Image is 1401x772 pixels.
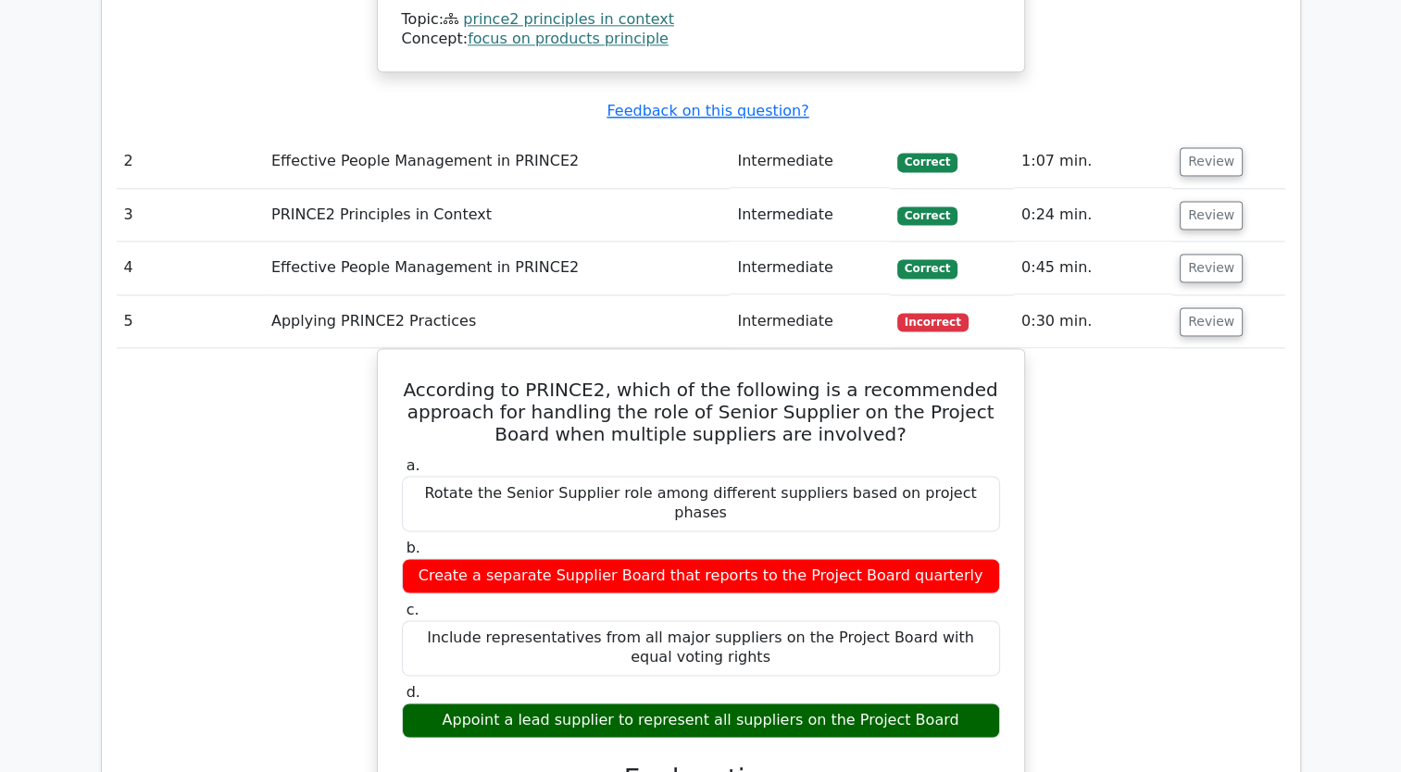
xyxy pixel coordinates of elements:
span: b. [407,539,420,556]
td: 1:07 min. [1014,135,1172,188]
span: Correct [897,206,957,225]
td: 5 [117,295,264,348]
button: Review [1180,307,1243,336]
td: 0:24 min. [1014,189,1172,242]
button: Review [1180,254,1243,282]
a: focus on products principle [468,30,669,47]
div: Rotate the Senior Supplier role among different suppliers based on project phases [402,476,1000,531]
a: Feedback on this question? [607,102,808,119]
div: Create a separate Supplier Board that reports to the Project Board quarterly [402,558,1000,594]
td: Effective People Management in PRINCE2 [264,135,730,188]
td: Intermediate [730,295,889,348]
div: Concept: [402,30,1000,49]
td: 3 [117,189,264,242]
div: Topic: [402,10,1000,30]
a: prince2 principles in context [463,10,674,28]
span: Correct [897,259,957,278]
h5: According to PRINCE2, which of the following is a recommended approach for handling the role of S... [400,379,1002,445]
td: 2 [117,135,264,188]
span: c. [407,601,419,618]
td: 0:30 min. [1014,295,1172,348]
span: d. [407,683,420,701]
td: PRINCE2 Principles in Context [264,189,730,242]
div: Include representatives from all major suppliers on the Project Board with equal voting rights [402,620,1000,676]
button: Review [1180,147,1243,176]
button: Review [1180,201,1243,230]
td: Intermediate [730,189,889,242]
td: Effective People Management in PRINCE2 [264,242,730,294]
span: a. [407,456,420,474]
span: Correct [897,153,957,171]
div: Appoint a lead supplier to represent all suppliers on the Project Board [402,703,1000,739]
td: Intermediate [730,242,889,294]
td: 0:45 min. [1014,242,1172,294]
td: Applying PRINCE2 Practices [264,295,730,348]
td: 4 [117,242,264,294]
td: Intermediate [730,135,889,188]
span: Incorrect [897,313,969,331]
